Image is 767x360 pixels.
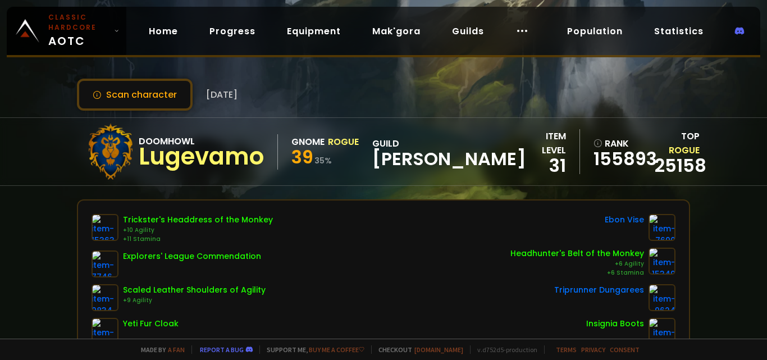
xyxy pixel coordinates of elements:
[649,318,675,345] img: item-4055
[610,345,640,354] a: Consent
[649,284,675,311] img: item-9624
[168,345,185,354] a: a fan
[48,12,109,33] small: Classic Hardcore
[645,20,713,43] a: Statistics
[134,345,185,354] span: Made by
[649,248,675,275] img: item-15349
[123,226,273,235] div: +10 Agility
[77,79,193,111] button: Scan character
[309,345,364,354] a: Buy me a coffee
[655,129,699,157] div: Top
[649,214,675,241] img: item-7690
[123,318,179,330] div: Yeti Fur Cloak
[372,136,526,167] div: guild
[200,345,244,354] a: Report a bug
[371,345,463,354] span: Checkout
[139,148,264,165] div: Lugevamo
[526,129,566,157] div: item level
[92,214,118,241] img: item-15363
[443,20,493,43] a: Guilds
[363,20,430,43] a: Mak'gora
[655,153,706,178] a: 25158
[140,20,187,43] a: Home
[414,345,463,354] a: [DOMAIN_NAME]
[92,250,118,277] img: item-7746
[593,151,648,167] a: 155893
[526,157,566,174] div: 31
[139,134,264,148] div: Doomhowl
[593,136,648,151] div: rank
[123,284,266,296] div: Scaled Leather Shoulders of Agility
[291,135,325,149] div: Gnome
[123,296,266,305] div: +9 Agility
[92,318,118,345] img: item-2805
[470,345,537,354] span: v. d752d5 - production
[200,20,264,43] a: Progress
[556,345,577,354] a: Terms
[581,345,605,354] a: Privacy
[554,284,644,296] div: Triprunner Dungarees
[123,214,273,226] div: Trickster's Headdress of the Monkey
[48,12,109,49] span: AOTC
[558,20,632,43] a: Population
[314,155,332,166] small: 35 %
[123,250,261,262] div: Explorers' League Commendation
[510,248,644,259] div: Headhunter's Belt of the Monkey
[92,284,118,311] img: item-9834
[669,144,700,157] span: Rogue
[291,144,313,170] span: 39
[510,259,644,268] div: +6 Agility
[328,135,359,149] div: Rogue
[605,214,644,226] div: Ebon Vise
[510,268,644,277] div: +6 Stamina
[259,345,364,354] span: Support me,
[372,151,526,167] span: [PERSON_NAME]
[586,318,644,330] div: Insignia Boots
[123,235,273,244] div: +11 Stamina
[206,88,238,102] span: [DATE]
[7,7,126,55] a: Classic HardcoreAOTC
[278,20,350,43] a: Equipment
